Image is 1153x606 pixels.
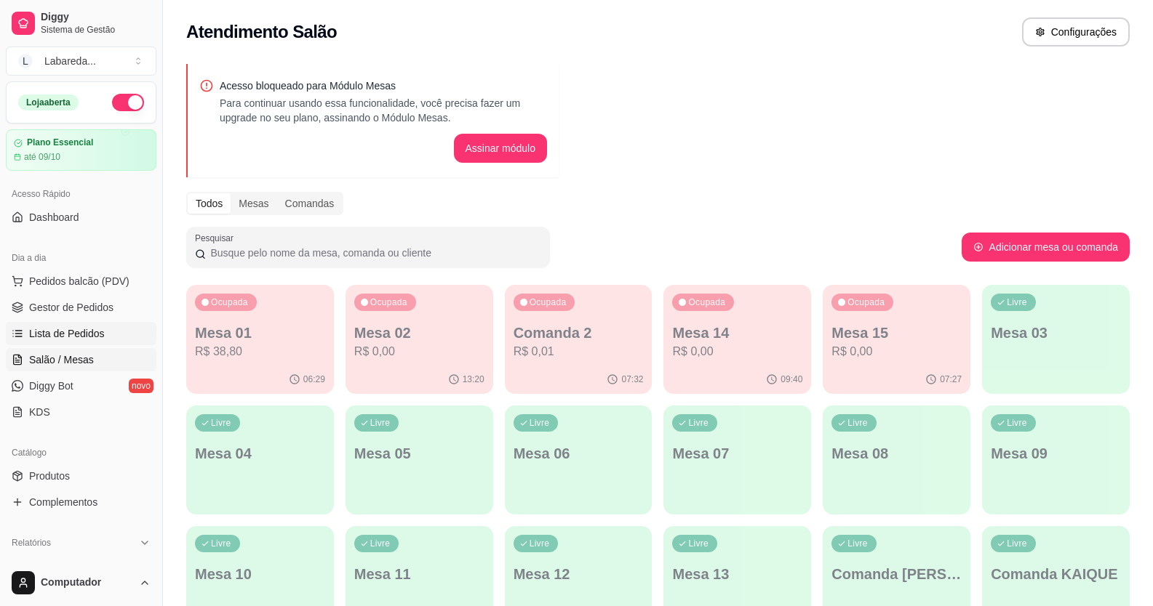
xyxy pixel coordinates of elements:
[847,296,885,308] p: Ocupada
[29,326,105,341] span: Lista de Pedidos
[847,538,868,549] p: Livre
[27,137,93,148] article: Plano Essencial
[18,54,33,68] span: L
[663,285,811,394] button: OcupadaMesa 14R$ 0,0009:40
[6,374,156,397] a: Diggy Botnovo
[41,576,133,589] span: Computador
[847,417,868,429] p: Livre
[188,193,231,214] div: Todos
[831,343,962,360] p: R$ 0,00
[186,405,334,514] button: LivreMesa 04
[823,405,970,514] button: LivreMesa 08
[991,443,1121,464] p: Mesa 09
[18,94,79,110] div: Loja aberta
[211,296,248,308] p: Ocupada
[346,405,493,514] button: LivreMesa 05
[6,565,156,600] button: Computador
[688,417,709,429] p: Livre
[1007,417,1027,429] p: Livre
[195,564,325,584] p: Mesa 10
[672,443,802,464] p: Mesa 07
[195,323,325,343] p: Mesa 01
[688,296,725,308] p: Ocupada
[505,405,653,514] button: LivreMesa 06
[530,417,550,429] p: Livre
[195,232,239,244] label: Pesquisar
[940,373,962,385] p: 07:27
[346,285,493,394] button: OcupadaMesa 02R$ 0,0013:20
[6,464,156,488] a: Produtos
[29,274,129,288] span: Pedidos balcão (PDV)
[354,564,484,584] p: Mesa 11
[454,134,548,163] button: Assinar módulo
[24,151,60,163] article: até 09/10
[688,538,709,549] p: Livre
[6,6,156,41] a: DiggySistema de Gestão
[231,193,276,214] div: Mesas
[211,538,231,549] p: Livre
[186,285,334,394] button: OcupadaMesa 01R$ 38,8006:29
[29,352,94,367] span: Salão / Mesas
[6,270,156,293] button: Pedidos balcão (PDV)
[41,24,151,36] span: Sistema de Gestão
[672,323,802,343] p: Mesa 14
[514,564,644,584] p: Mesa 12
[186,20,337,44] h2: Atendimento Salão
[12,537,51,549] span: Relatórios
[530,538,550,549] p: Livre
[6,47,156,76] button: Select a team
[29,379,73,393] span: Diggy Bot
[1022,17,1130,47] button: Configurações
[29,210,79,225] span: Dashboard
[206,246,541,260] input: Pesquisar
[6,206,156,229] a: Dashboard
[672,564,802,584] p: Mesa 13
[6,441,156,464] div: Catálogo
[29,469,70,483] span: Produtos
[823,285,970,394] button: OcupadaMesa 15R$ 0,0007:27
[831,323,962,343] p: Mesa 15
[195,343,325,360] p: R$ 38,80
[303,373,325,385] p: 06:29
[354,323,484,343] p: Mesa 02
[211,417,231,429] p: Livre
[672,343,802,360] p: R$ 0,00
[991,564,1121,584] p: Comanda KAIQUE
[41,11,151,24] span: Diggy
[530,296,567,308] p: Ocupada
[370,538,391,549] p: Livre
[29,559,125,573] span: Relatórios de vendas
[29,495,97,509] span: Complementos
[354,443,484,464] p: Mesa 05
[6,554,156,578] a: Relatórios de vendas
[505,285,653,394] button: OcupadaComanda 2R$ 0,0107:32
[6,129,156,171] a: Plano Essencialaté 09/10
[514,323,644,343] p: Comanda 2
[1007,296,1027,308] p: Livre
[982,285,1130,394] button: LivreMesa 03
[982,405,1130,514] button: LivreMesa 09
[781,373,802,385] p: 09:40
[621,373,643,385] p: 07:32
[277,193,343,214] div: Comandas
[831,443,962,464] p: Mesa 08
[514,343,644,360] p: R$ 0,01
[831,564,962,584] p: Comanda [PERSON_NAME]
[370,296,407,308] p: Ocupada
[6,246,156,270] div: Dia a dia
[663,405,811,514] button: LivreMesa 07
[463,373,484,385] p: 13:20
[514,443,644,464] p: Mesa 06
[29,300,113,315] span: Gestor de Pedidos
[6,296,156,319] a: Gestor de Pedidos
[220,96,547,125] p: Para continuar usando essa funcionalidade, você precisa fazer um upgrade no seu plano, assinando ...
[6,348,156,371] a: Salão / Mesas
[195,443,325,464] p: Mesa 04
[991,323,1121,343] p: Mesa 03
[29,405,50,419] span: KDS
[6,182,156,206] div: Acesso Rápido
[112,94,144,111] button: Alterar Status
[6,400,156,424] a: KDS
[370,417,391,429] p: Livre
[220,78,547,93] p: Acesso bloqueado para Módulo Mesas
